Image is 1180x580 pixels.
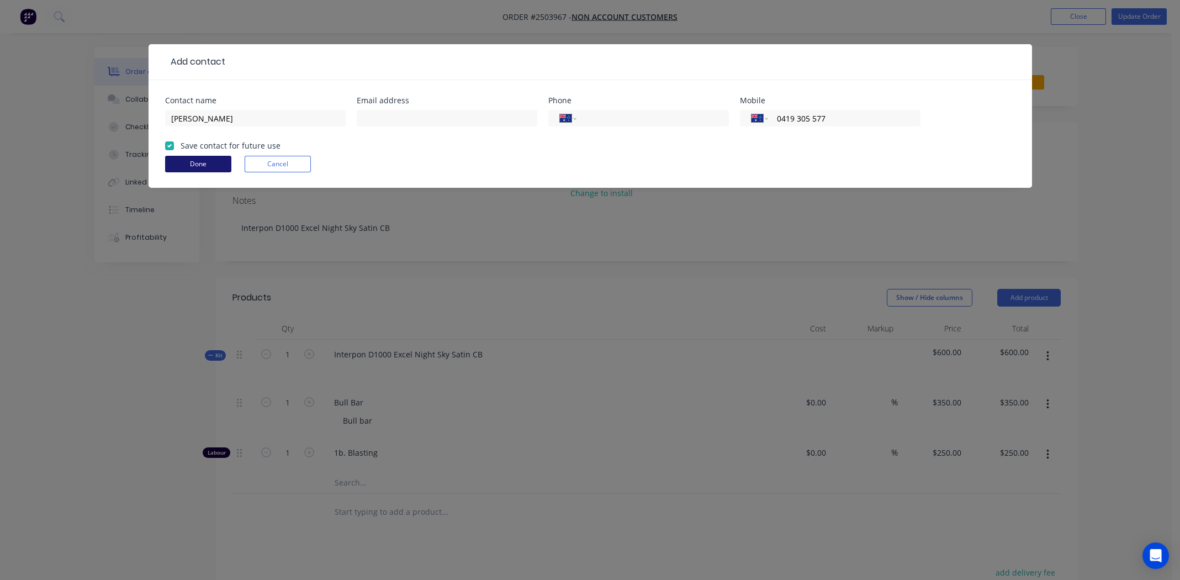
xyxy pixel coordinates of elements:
[357,97,537,104] div: Email address
[740,97,920,104] div: Mobile
[165,55,225,68] div: Add contact
[548,97,729,104] div: Phone
[165,156,231,172] button: Done
[245,156,311,172] button: Cancel
[1142,542,1169,569] div: Open Intercom Messenger
[181,140,281,151] label: Save contact for future use
[165,97,346,104] div: Contact name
